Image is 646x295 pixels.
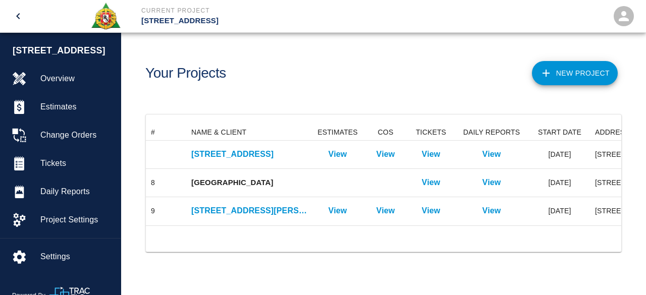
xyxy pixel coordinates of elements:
[191,124,246,140] div: NAME & CLIENT
[529,197,590,225] div: [DATE]
[40,73,113,85] span: Overview
[191,177,307,189] p: [GEOGRAPHIC_DATA]
[90,2,121,30] img: Roger & Sons Concrete
[151,206,155,216] div: 9
[40,186,113,198] span: Daily Reports
[6,4,30,28] button: open drawer
[40,101,113,113] span: Estimates
[40,251,113,263] span: Settings
[538,124,581,140] div: START DATE
[529,124,590,140] div: START DATE
[595,124,630,140] div: ADDRESS
[191,148,307,160] a: [STREET_ADDRESS]
[482,176,501,189] a: View
[329,205,347,217] a: View
[463,124,520,140] div: DAILY REPORTS
[378,124,394,140] div: COS
[40,157,113,169] span: Tickets
[186,124,312,140] div: NAME & CLIENT
[40,214,113,226] span: Project Settings
[454,124,529,140] div: DAILY REPORTS
[329,148,347,160] a: View
[13,44,116,57] span: [STREET_ADDRESS]
[145,65,226,82] h1: Your Projects
[376,148,395,160] a: View
[141,6,378,15] p: Current Project
[363,124,408,140] div: COS
[151,178,155,188] div: 8
[317,124,358,140] div: ESTIMATES
[312,124,363,140] div: ESTIMATES
[141,15,378,27] p: [STREET_ADDRESS]
[422,205,441,217] a: View
[422,148,441,160] a: View
[532,61,618,85] button: New Project
[408,124,454,140] div: TICKETS
[482,148,501,160] a: View
[422,176,441,189] a: View
[191,205,307,217] a: [STREET_ADDRESS][PERSON_NAME]
[529,169,590,197] div: [DATE]
[146,124,186,140] div: #
[482,205,501,217] a: View
[376,205,395,217] a: View
[151,124,155,140] div: #
[596,247,646,295] iframe: Chat Widget
[529,141,590,169] div: [DATE]
[40,129,113,141] span: Change Orders
[416,124,446,140] div: TICKETS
